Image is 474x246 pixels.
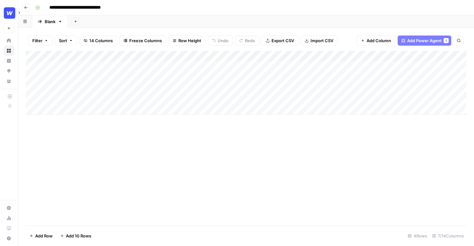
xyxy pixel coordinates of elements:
a: Browse [4,46,14,56]
button: Add 10 Rows [56,231,95,241]
button: 14 Columns [80,36,117,46]
a: Learning Hub [4,223,14,233]
button: Freeze Columns [119,36,166,46]
button: Add Row [26,231,56,241]
span: Add Power Agent [407,37,442,44]
span: Add 10 Rows [66,233,91,239]
button: Add Power Agent1 [398,36,451,46]
span: Export CSV [272,37,294,44]
a: Settings [4,203,14,213]
span: 1 [445,38,447,43]
button: Import CSV [301,36,337,46]
a: Insights [4,56,14,66]
img: Webflow Logo [4,7,15,19]
div: Blank [45,18,55,25]
span: Row Height [178,37,201,44]
a: Home [4,36,14,46]
a: Your Data [4,76,14,86]
div: 7/14 Columns [430,231,466,241]
button: Add Column [357,36,395,46]
span: Sort [59,37,67,44]
span: Import CSV [311,37,333,44]
div: 1 [444,38,449,43]
a: Blank [32,15,68,28]
span: Filter [32,37,42,44]
span: Undo [218,37,228,44]
span: Add Column [367,37,391,44]
span: Freeze Columns [129,37,162,44]
button: Filter [28,36,52,46]
button: Redo [235,36,259,46]
button: Undo [208,36,233,46]
button: Row Height [169,36,205,46]
button: Export CSV [262,36,298,46]
a: Usage [4,213,14,223]
a: Opportunities [4,66,14,76]
span: 14 Columns [89,37,113,44]
div: 4 Rows [405,231,430,241]
button: Sort [55,36,77,46]
span: Redo [245,37,255,44]
button: Help + Support [4,233,14,243]
span: Add Row [35,233,53,239]
button: Workspace: Webflow [4,5,14,21]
